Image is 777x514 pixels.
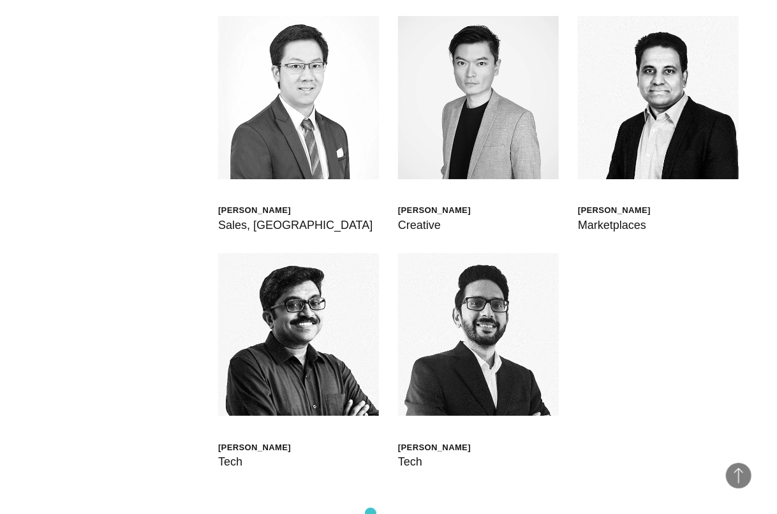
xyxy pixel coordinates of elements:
div: [PERSON_NAME] [218,442,291,453]
img: Ashwin Anand [398,253,559,416]
div: [PERSON_NAME] [218,205,373,216]
button: Back to Top [726,463,751,488]
div: Tech [398,453,471,471]
img: Daniel N. [398,16,559,179]
img: Ravinder Pasula [578,16,739,179]
div: Creative [398,216,471,234]
img: Michael Zhao [218,16,379,179]
div: Marketplaces [578,216,651,234]
div: [PERSON_NAME] [398,442,471,453]
img: Natanasabai Chidambaranathan [218,253,379,416]
div: [PERSON_NAME] [578,205,651,216]
div: Tech [218,453,291,471]
div: Sales, [GEOGRAPHIC_DATA] [218,216,373,234]
div: [PERSON_NAME] [398,205,471,216]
